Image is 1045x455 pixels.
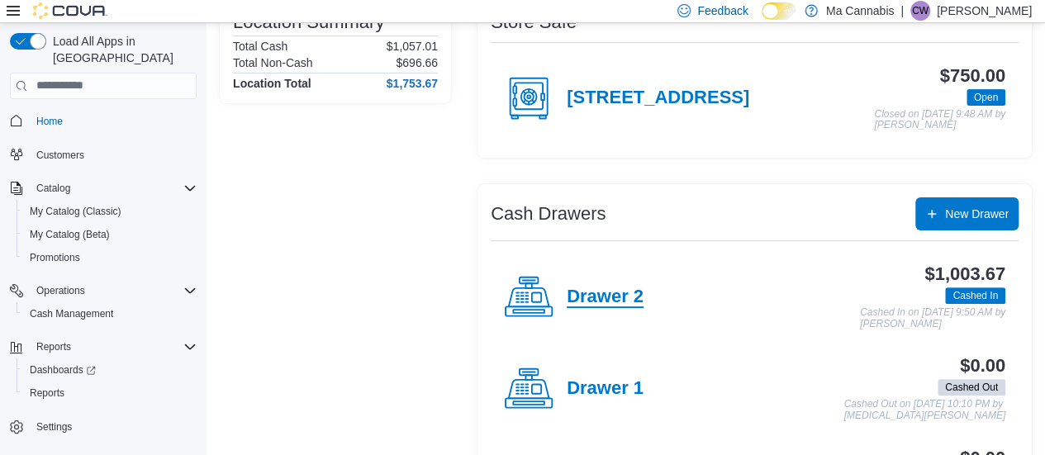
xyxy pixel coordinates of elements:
span: Operations [30,281,197,301]
p: Closed on [DATE] 9:48 AM by [PERSON_NAME] [874,109,1005,131]
h3: Cash Drawers [491,204,606,224]
a: Customers [30,145,91,165]
p: $696.66 [396,56,438,69]
span: Dashboards [30,363,96,377]
h4: Location Total [233,77,311,90]
span: Operations [36,284,85,297]
span: Promotions [23,248,197,268]
span: Catalog [36,182,70,195]
a: My Catalog (Beta) [23,225,116,244]
span: Open [974,90,998,105]
span: Cashed In [952,288,998,303]
span: Settings [30,416,197,437]
span: Cashed Out [945,380,998,395]
p: Cashed Out on [DATE] 10:10 PM by [MEDICAL_DATA][PERSON_NAME] [843,399,1005,421]
a: Promotions [23,248,87,268]
span: Feedback [697,2,748,19]
a: My Catalog (Classic) [23,201,128,221]
div: Cass Whichelo [910,1,930,21]
p: $1,057.01 [387,40,438,53]
a: Cash Management [23,304,120,324]
a: Dashboards [23,360,102,380]
input: Dark Mode [762,2,796,20]
h6: Total Non-Cash [233,56,313,69]
a: Dashboards [17,358,203,382]
button: Reports [17,382,203,405]
h6: Total Cash [233,40,287,53]
span: Cash Management [23,304,197,324]
span: Settings [36,420,72,434]
span: Cashed Out [938,379,1005,396]
button: Operations [3,279,203,302]
span: Reports [30,337,197,357]
span: Reports [23,383,197,403]
p: | [900,1,904,21]
h4: [STREET_ADDRESS] [567,88,749,109]
span: Cashed In [945,287,1005,304]
button: Promotions [17,246,203,269]
span: Catalog [30,178,197,198]
img: Cova [33,2,107,19]
h4: Drawer 2 [567,287,644,308]
h3: $0.00 [960,356,1005,376]
button: Settings [3,415,203,438]
span: Reports [36,340,71,353]
h3: $750.00 [940,66,1005,86]
span: Reports [30,386,64,400]
span: Home [36,115,63,128]
span: My Catalog (Beta) [23,225,197,244]
span: Dashboards [23,360,197,380]
button: Home [3,109,203,133]
a: Home [30,111,69,131]
button: Reports [30,337,78,357]
h3: $1,003.67 [924,264,1005,284]
button: Cash Management [17,302,203,325]
button: My Catalog (Classic) [17,200,203,223]
span: Load All Apps in [GEOGRAPHIC_DATA] [46,33,197,66]
a: Settings [30,417,78,437]
span: My Catalog (Beta) [30,228,110,241]
button: Catalog [30,178,77,198]
h4: $1,753.67 [387,77,438,90]
button: Operations [30,281,92,301]
span: My Catalog (Classic) [30,205,121,218]
p: Cashed In on [DATE] 9:50 AM by [PERSON_NAME] [860,307,1005,329]
span: Promotions [30,251,80,264]
span: Cash Management [30,307,113,320]
button: My Catalog (Beta) [17,223,203,246]
span: Customers [36,149,84,162]
button: New Drawer [915,197,1019,230]
span: CW [912,1,929,21]
a: Reports [23,383,71,403]
span: Home [30,111,197,131]
span: Open [967,89,1005,106]
button: Customers [3,143,203,167]
h4: Drawer 1 [567,378,644,400]
span: New Drawer [945,206,1009,222]
p: [PERSON_NAME] [937,1,1032,21]
button: Reports [3,335,203,358]
button: Catalog [3,177,203,200]
p: Ma Cannabis [826,1,895,21]
span: Customers [30,145,197,165]
span: My Catalog (Classic) [23,201,197,221]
